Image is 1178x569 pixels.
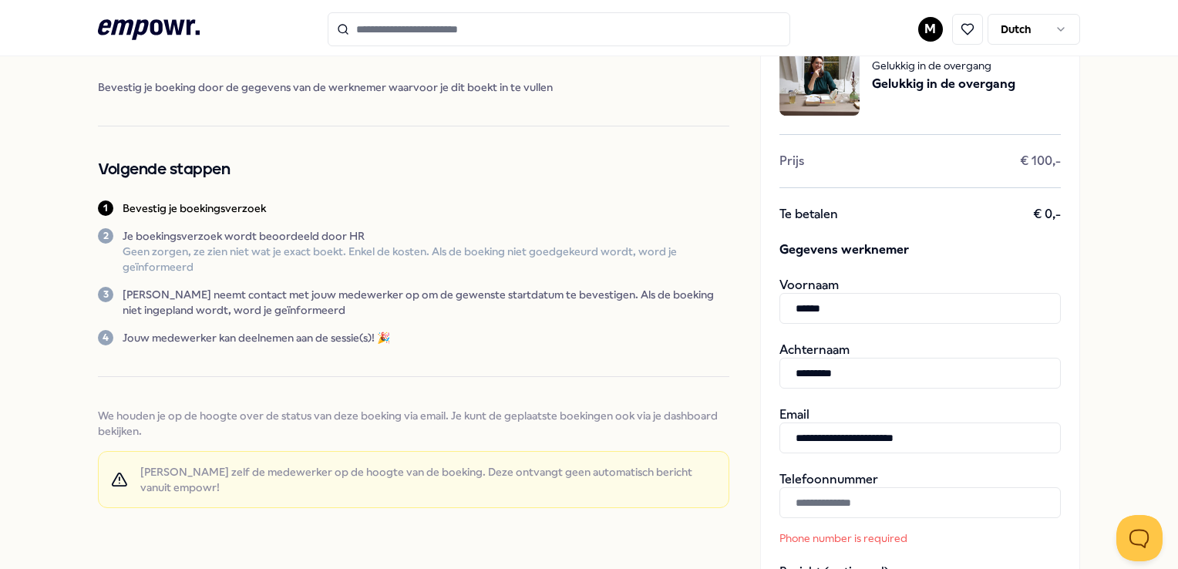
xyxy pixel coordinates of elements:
[98,287,113,302] div: 3
[98,408,729,439] span: We houden je op de hoogte over de status van deze boeking via email. Je kunt de geplaatste boekin...
[779,278,1061,324] div: Voornaam
[140,464,716,495] span: [PERSON_NAME] zelf de medewerker op de hoogte van de boeking. Deze ontvangt geen automatisch beri...
[123,287,729,318] p: [PERSON_NAME] neemt contact met jouw medewerker op om de gewenste startdatum te bevestigen. Als d...
[98,200,113,216] div: 1
[98,157,729,182] h2: Volgende stappen
[98,330,113,345] div: 4
[123,200,266,216] p: Bevestig je boekingsverzoek
[779,207,838,222] span: Te betalen
[123,244,729,274] p: Geen zorgen, ze zien niet wat je exact boekt. Enkel de kosten. Als de boeking niet goedgekeurd wo...
[328,12,790,46] input: Search for products, categories or subcategories
[779,530,988,546] p: Phone number is required
[779,241,1061,259] span: Gegevens werknemer
[872,57,1015,74] span: Gelukkig in de overgang
[1033,207,1061,222] span: € 0,-
[779,342,1061,389] div: Achternaam
[123,330,390,345] p: Jouw medewerker kan deelnemen aan de sessie(s)! 🎉
[779,153,804,169] span: Prijs
[779,472,1061,546] div: Telefoonnummer
[779,407,1061,453] div: Email
[779,35,860,116] img: package image
[98,79,729,95] span: Bevestig je boeking door de gegevens van de werknemer waarvoor je dit boekt in te vullen
[918,17,943,42] button: M
[1116,515,1163,561] iframe: Help Scout Beacon - Open
[123,228,729,244] p: Je boekingsverzoek wordt beoordeeld door HR
[872,74,1015,94] span: Gelukkig in de overgang
[98,228,113,244] div: 2
[1020,153,1061,169] span: € 100,-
